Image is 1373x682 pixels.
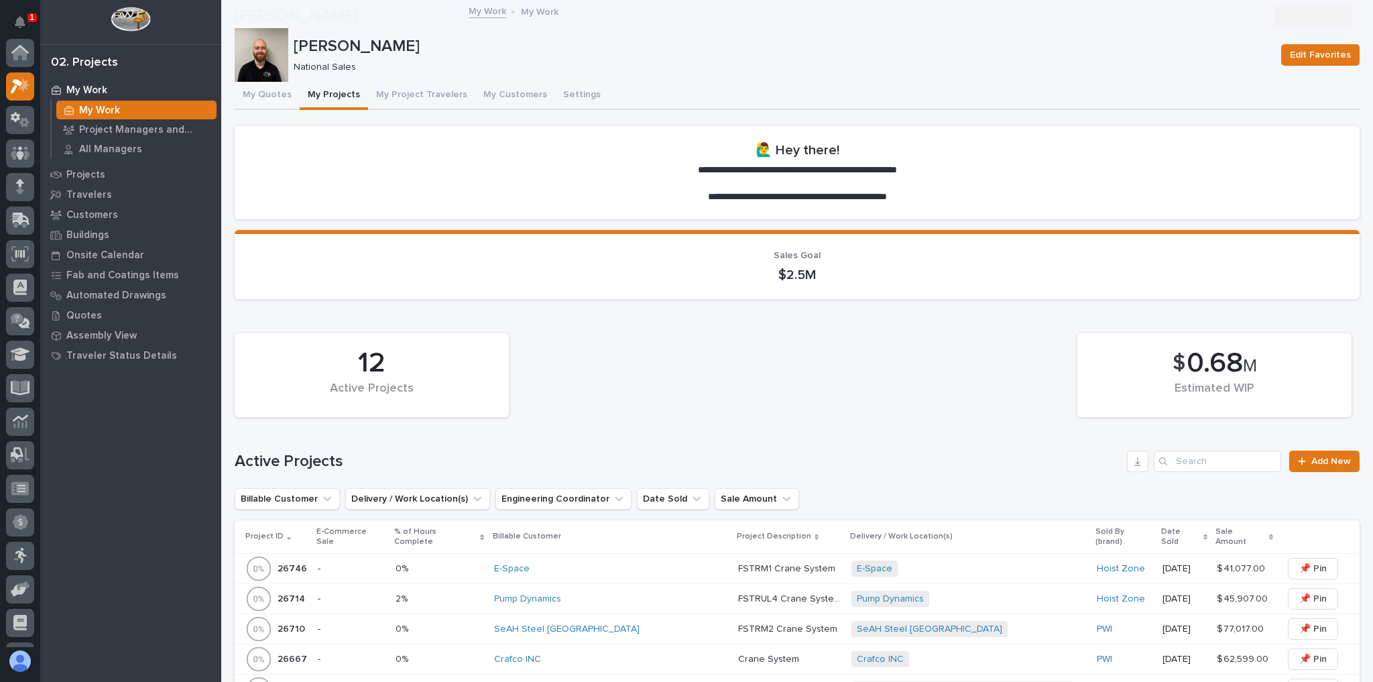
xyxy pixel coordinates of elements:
[1299,621,1327,637] span: 📌 Pin
[396,621,411,635] p: 0%
[494,654,541,665] a: Crafco INC
[66,209,118,221] p: Customers
[1097,563,1145,575] a: Hoist Zone
[235,614,1360,644] tr: 2671026710 -0%0% SeAH Steel [GEOGRAPHIC_DATA] FSTRM2 Crane SystemFSTRM2 Crane System SeAH Steel [...
[396,591,410,605] p: 2%
[66,310,102,322] p: Quotes
[235,488,340,510] button: Billable Customer
[1289,451,1360,472] a: Add New
[257,382,486,410] div: Active Projects
[738,561,838,575] p: FSTRM1 Crane System
[495,488,632,510] button: Engineering Coordinator
[40,80,221,100] a: My Work
[251,267,1344,283] p: $2.5M
[318,654,385,665] p: -
[1162,563,1206,575] p: [DATE]
[1217,621,1266,635] p: $ 77,017.00
[637,488,709,510] button: Date Sold
[774,251,821,260] span: Sales Goal
[1100,382,1329,410] div: Estimated WIP
[738,651,802,665] p: Crane System
[52,101,221,119] a: My Work
[66,350,177,362] p: Traveler Status Details
[17,16,34,38] div: Notifications1
[278,651,310,665] p: 26667
[738,621,840,635] p: FSTRM2 Crane System
[294,62,1265,73] p: National Sales
[1311,457,1351,466] span: Add New
[345,488,490,510] button: Delivery / Work Location(s)
[318,563,385,575] p: -
[245,529,284,544] p: Project ID
[1299,591,1327,607] span: 📌 Pin
[1217,591,1270,605] p: $ 45,907.00
[1288,648,1338,670] button: 📌 Pin
[66,189,112,201] p: Travelers
[1243,357,1257,375] span: M
[1154,451,1281,472] input: Search
[40,164,221,184] a: Projects
[1299,651,1327,667] span: 📌 Pin
[494,593,561,605] a: Pump Dynamics
[494,624,640,635] a: SeAH Steel [GEOGRAPHIC_DATA]
[1097,624,1112,635] a: PWI
[6,8,34,36] button: Notifications
[66,229,109,241] p: Buildings
[111,7,150,32] img: Workspace Logo
[235,644,1360,674] tr: 2666726667 -0%0% Crafco INC Crane SystemCrane System Crafco INC PWI [DATE]$ 62,599.00$ 62,599.00 ...
[1095,524,1153,549] p: Sold By (brand)
[52,139,221,158] a: All Managers
[40,345,221,365] a: Traveler Status Details
[396,651,411,665] p: 0%
[51,56,118,70] div: 02. Projects
[40,285,221,305] a: Automated Drawings
[6,647,34,675] button: users-avatar
[40,325,221,345] a: Assembly View
[1281,44,1360,66] button: Edit Favorites
[1215,524,1266,549] p: Sale Amount
[396,561,411,575] p: 0%
[1288,558,1338,579] button: 📌 Pin
[318,624,385,635] p: -
[1162,654,1206,665] p: [DATE]
[29,13,34,22] p: 1
[40,265,221,285] a: Fab and Coatings Items
[1162,593,1206,605] p: [DATE]
[257,347,486,380] div: 12
[1187,349,1243,378] span: 0.68
[469,3,506,18] a: My Work
[494,563,530,575] a: E-Space
[394,524,477,549] p: % of Hours Complete
[40,205,221,225] a: Customers
[79,124,211,136] p: Project Managers and Engineers
[278,621,308,635] p: 26710
[66,330,137,342] p: Assembly View
[40,225,221,245] a: Buildings
[1097,654,1112,665] a: PWI
[857,593,924,605] a: Pump Dynamics
[66,84,107,97] p: My Work
[66,169,105,181] p: Projects
[235,82,300,110] button: My Quotes
[318,593,385,605] p: -
[66,270,179,282] p: Fab and Coatings Items
[278,591,308,605] p: 26714
[316,524,386,549] p: E-Commerce Sale
[555,82,609,110] button: Settings
[278,561,310,575] p: 26746
[1162,624,1206,635] p: [DATE]
[300,82,368,110] button: My Projects
[40,305,221,325] a: Quotes
[235,452,1122,471] h1: Active Projects
[521,3,558,18] p: My Work
[66,290,166,302] p: Automated Drawings
[493,529,561,544] p: Billable Customer
[66,249,144,262] p: Onsite Calendar
[79,144,142,156] p: All Managers
[52,120,221,139] a: Project Managers and Engineers
[40,184,221,205] a: Travelers
[1299,561,1327,577] span: 📌 Pin
[475,82,555,110] button: My Customers
[857,654,904,665] a: Crafco INC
